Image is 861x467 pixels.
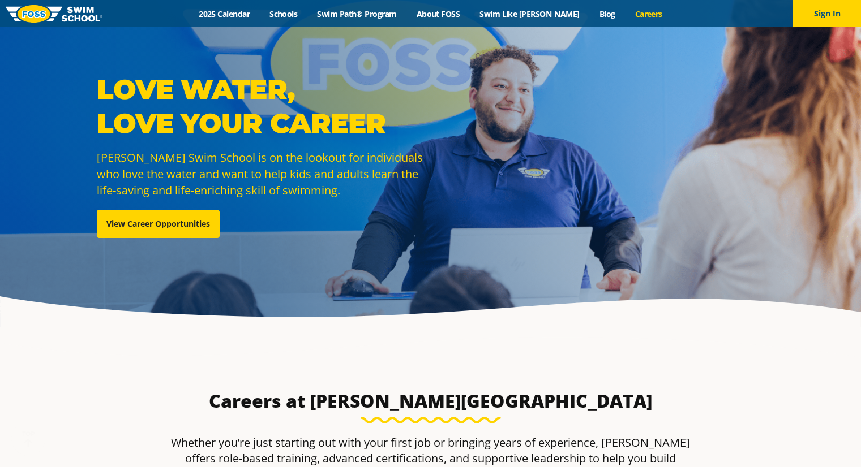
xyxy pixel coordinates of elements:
[625,8,672,19] a: Careers
[97,150,423,198] span: [PERSON_NAME] Swim School is on the lookout for individuals who love the water and want to help k...
[189,8,260,19] a: 2025 Calendar
[307,8,406,19] a: Swim Path® Program
[260,8,307,19] a: Schools
[97,210,220,238] a: View Career Opportunities
[589,8,625,19] a: Blog
[22,430,35,448] div: TOP
[406,8,470,19] a: About FOSS
[470,8,590,19] a: Swim Like [PERSON_NAME]
[97,72,425,140] p: Love Water, Love Your Career
[6,5,102,23] img: FOSS Swim School Logo
[164,390,698,412] h3: Careers at [PERSON_NAME][GEOGRAPHIC_DATA]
